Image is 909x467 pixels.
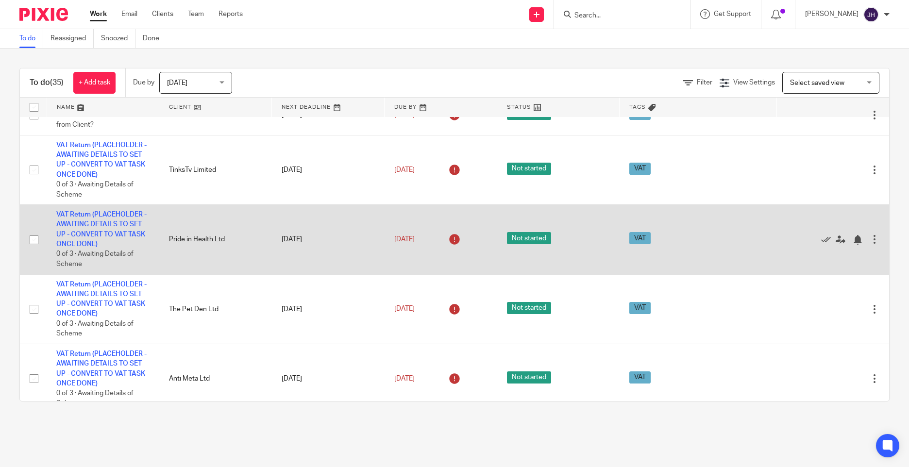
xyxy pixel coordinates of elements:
[790,80,844,86] span: Select saved view
[863,7,879,22] img: svg%3E
[159,205,272,274] td: Pride in Health Ltd
[121,9,137,19] a: Email
[805,9,858,19] p: [PERSON_NAME]
[272,344,385,413] td: [DATE]
[629,371,651,384] span: VAT
[159,344,272,413] td: Anti Meta Ltd
[159,135,272,204] td: TinksTv Limited
[272,135,385,204] td: [DATE]
[159,274,272,344] td: The Pet Den Ltd
[50,29,94,48] a: Reassigned
[19,8,68,21] img: Pixie
[394,167,415,173] span: [DATE]
[507,371,551,384] span: Not started
[697,79,712,86] span: Filter
[50,79,64,86] span: (35)
[56,350,147,387] a: VAT Return (PLACEHOLDER - AWAITING DETAILS TO SET UP - CONVERT TO VAT TASK ONCE DONE)
[167,80,187,86] span: [DATE]
[188,9,204,19] a: Team
[56,142,147,178] a: VAT Return (PLACEHOLDER - AWAITING DETAILS TO SET UP - CONVERT TO VAT TASK ONCE DONE)
[821,234,836,244] a: Mark as done
[56,251,134,268] span: 0 of 3 · Awaiting Details of Scheme
[143,29,167,48] a: Done
[394,236,415,243] span: [DATE]
[629,302,651,314] span: VAT
[629,232,651,244] span: VAT
[30,78,64,88] h1: To do
[56,390,134,407] span: 0 of 3 · Awaiting Details of Scheme
[19,29,43,48] a: To do
[152,9,173,19] a: Clients
[219,9,243,19] a: Reports
[101,29,135,48] a: Snoozed
[56,211,147,248] a: VAT Return (PLACEHOLDER - AWAITING DETAILS TO SET UP - CONVERT TO VAT TASK ONCE DONE)
[394,375,415,382] span: [DATE]
[714,11,751,17] span: Get Support
[272,205,385,274] td: [DATE]
[573,12,661,20] input: Search
[507,163,551,175] span: Not started
[73,72,116,94] a: + Add task
[629,163,651,175] span: VAT
[56,320,134,337] span: 0 of 3 · Awaiting Details of Scheme
[133,78,154,87] p: Due by
[733,79,775,86] span: View Settings
[507,302,551,314] span: Not started
[629,104,646,110] span: Tags
[56,281,147,317] a: VAT Return (PLACEHOLDER - AWAITING DETAILS TO SET UP - CONVERT TO VAT TASK ONCE DONE)
[90,9,107,19] a: Work
[507,232,551,244] span: Not started
[56,181,134,198] span: 0 of 3 · Awaiting Details of Scheme
[394,112,415,118] span: [DATE]
[272,274,385,344] td: [DATE]
[394,306,415,313] span: [DATE]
